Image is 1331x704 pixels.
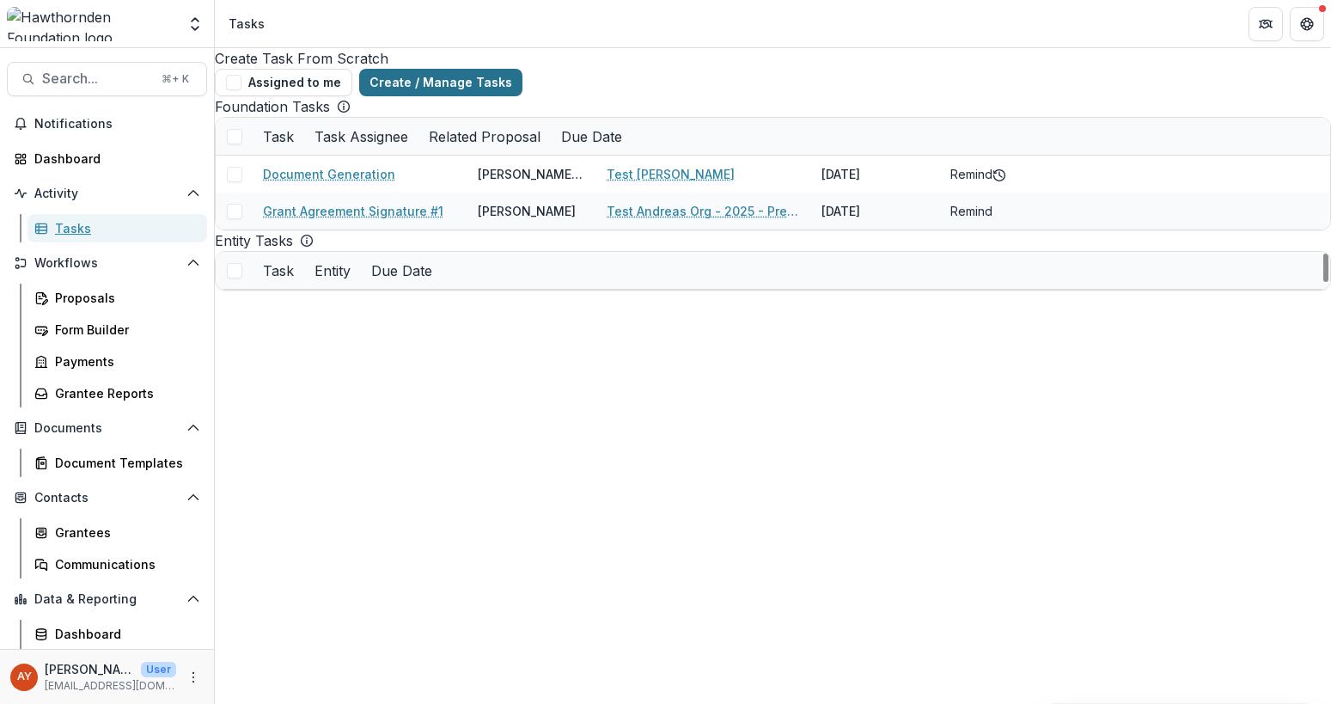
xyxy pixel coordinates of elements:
div: Grantee Reports [55,384,193,402]
div: ⌘ + K [158,70,192,89]
button: Remind [950,202,992,220]
div: Related Proposal [418,118,551,155]
div: Task [253,118,304,155]
a: Grantee Reports [27,379,207,407]
button: Search... [7,62,207,96]
span: Data & Reporting [34,592,180,607]
span: Search... [42,70,151,87]
div: Due Date [551,126,632,147]
a: Payments [27,347,207,376]
span: Documents [34,421,180,436]
div: Tasks [55,219,193,237]
button: Open entity switcher [183,7,207,41]
div: Task Assignee [304,126,418,147]
div: Andreas Yuíza [17,671,32,683]
span: Activity [34,187,180,201]
button: Open Workflows [7,249,207,277]
p: User [141,662,176,677]
div: Dashboard [34,150,193,168]
span: Contacts [34,491,180,505]
div: Tasks [229,15,265,33]
div: Related Proposal [418,126,551,147]
span: Workflows [34,256,180,271]
div: Entity [304,260,361,281]
p: [PERSON_NAME] [45,660,134,678]
a: Grantees [27,518,207,547]
div: [PERSON_NAME] [478,202,576,220]
div: [PERSON_NAME] Other [478,165,586,183]
div: [DATE] [811,193,940,230]
img: Hawthornden Foundation logo [7,7,176,41]
div: [DATE] [811,156,940,193]
p: Entity Tasks [215,230,293,251]
a: Form Builder [27,315,207,344]
a: Grant Agreement Signature #1 [263,202,443,220]
div: Task [253,260,304,281]
div: Due Date [361,252,443,289]
div: Communications [55,555,193,573]
button: Get Help [1290,7,1324,41]
a: Document Generation [263,165,395,183]
button: Add to friends [992,165,1006,183]
a: Document Templates [27,449,207,477]
div: Proposals [55,289,193,307]
div: Due Date [551,118,632,155]
button: Assigned to me [215,69,352,96]
div: Form Builder [55,321,193,339]
a: Tasks [27,214,207,242]
a: Test [PERSON_NAME] [607,165,735,183]
div: Task [253,252,304,289]
button: Partners [1249,7,1283,41]
a: Test Andreas Org - 2025 - Preliminary Grantee Research [607,202,801,220]
a: Dashboard [7,144,207,173]
nav: breadcrumb [222,11,272,36]
div: Dashboard [55,625,193,643]
div: Task Assignee [304,118,418,155]
button: Open Data & Reporting [7,585,207,613]
button: Remind [950,165,992,183]
div: Payments [55,352,193,370]
div: Task [253,126,304,147]
a: Create / Manage Tasks [359,69,522,96]
div: Entity [304,252,361,289]
span: Notifications [34,117,200,132]
div: Grantees [55,523,193,542]
button: Open Contacts [7,484,207,511]
button: Open Documents [7,414,207,442]
div: Due Date [361,260,443,281]
a: Proposals [27,284,207,312]
button: More [183,667,204,688]
a: Communications [27,550,207,579]
div: Document Templates [55,454,193,472]
a: Dashboard [27,620,207,648]
a: Create Task From Scratch [215,50,388,67]
p: [EMAIL_ADDRESS][DOMAIN_NAME] [45,678,176,694]
button: Open Activity [7,180,207,207]
button: Notifications [7,110,207,138]
p: Foundation Tasks [215,96,330,117]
